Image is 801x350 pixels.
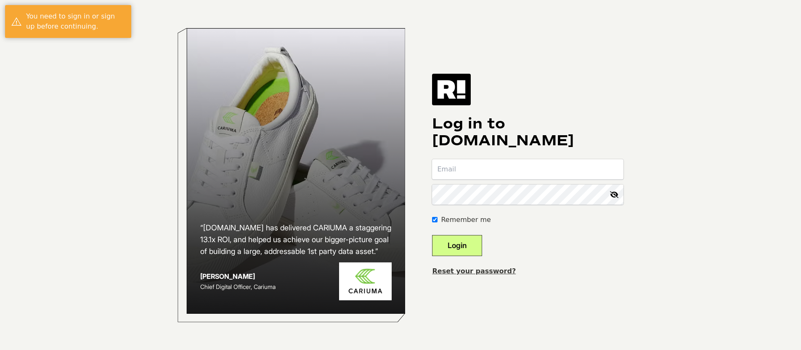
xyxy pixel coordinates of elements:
input: Email [432,159,623,179]
strong: [PERSON_NAME] [200,272,255,281]
h1: Log in to [DOMAIN_NAME] [432,115,623,149]
img: Retention.com [432,74,471,105]
img: Cariuma [339,262,392,301]
button: Login [432,235,482,256]
span: Chief Digital Officer, Cariuma [200,283,276,290]
a: Reset your password? [432,267,516,275]
h2: “[DOMAIN_NAME] has delivered CARIUMA a staggering 13.1x ROI, and helped us achieve our bigger-pic... [200,222,392,257]
div: You need to sign in or sign up before continuing. [26,11,125,32]
label: Remember me [441,215,491,225]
